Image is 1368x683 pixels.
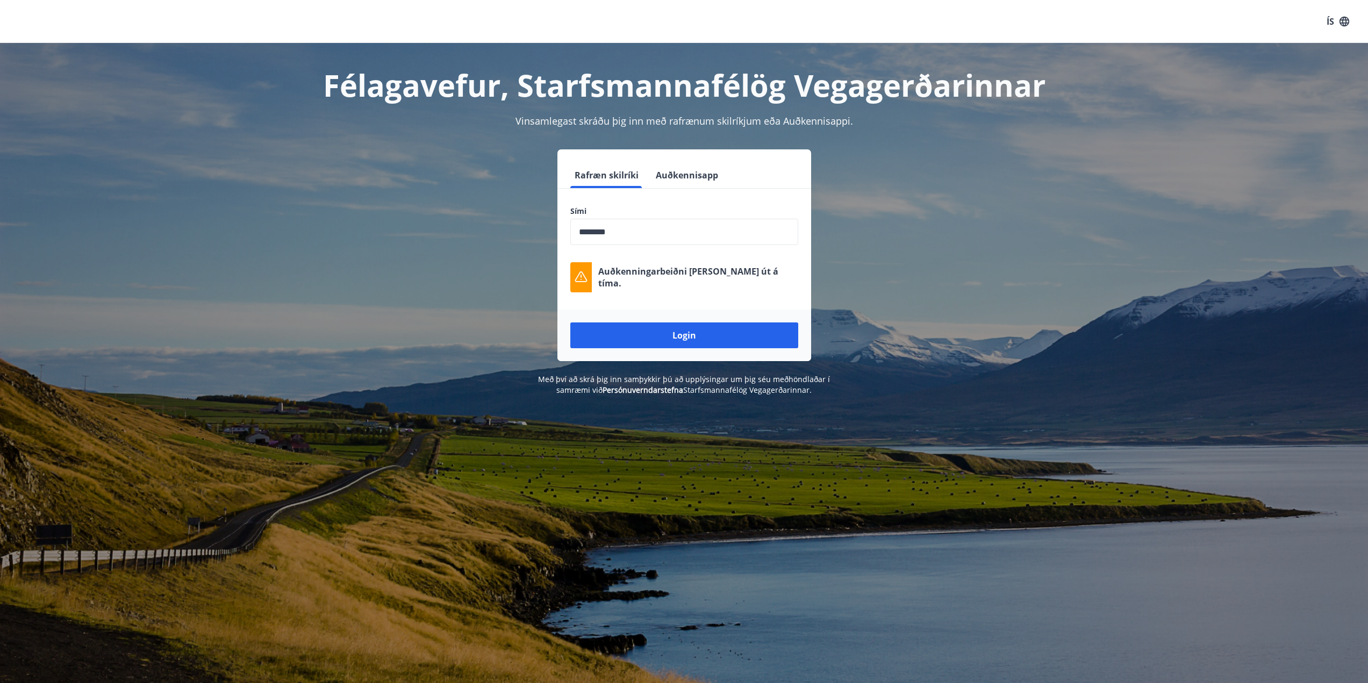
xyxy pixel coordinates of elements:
[570,206,798,217] label: Sími
[538,374,830,395] span: Með því að skrá þig inn samþykkir þú að upplýsingar um þig séu meðhöndlaðar í samræmi við Starfsm...
[1321,12,1355,31] button: ÍS
[515,114,853,127] span: Vinsamlegast skráðu þig inn með rafrænum skilríkjum eða Auðkennisappi.
[570,162,643,188] button: Rafræn skilríki
[603,385,683,395] a: Persónuverndarstefna
[651,162,722,188] button: Auðkennisapp
[598,265,798,289] p: Auðkenningarbeiðni [PERSON_NAME] út á tíma.
[310,64,1058,105] h1: Félagavefur, Starfsmannafélög Vegagerðarinnar
[570,322,798,348] button: Login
